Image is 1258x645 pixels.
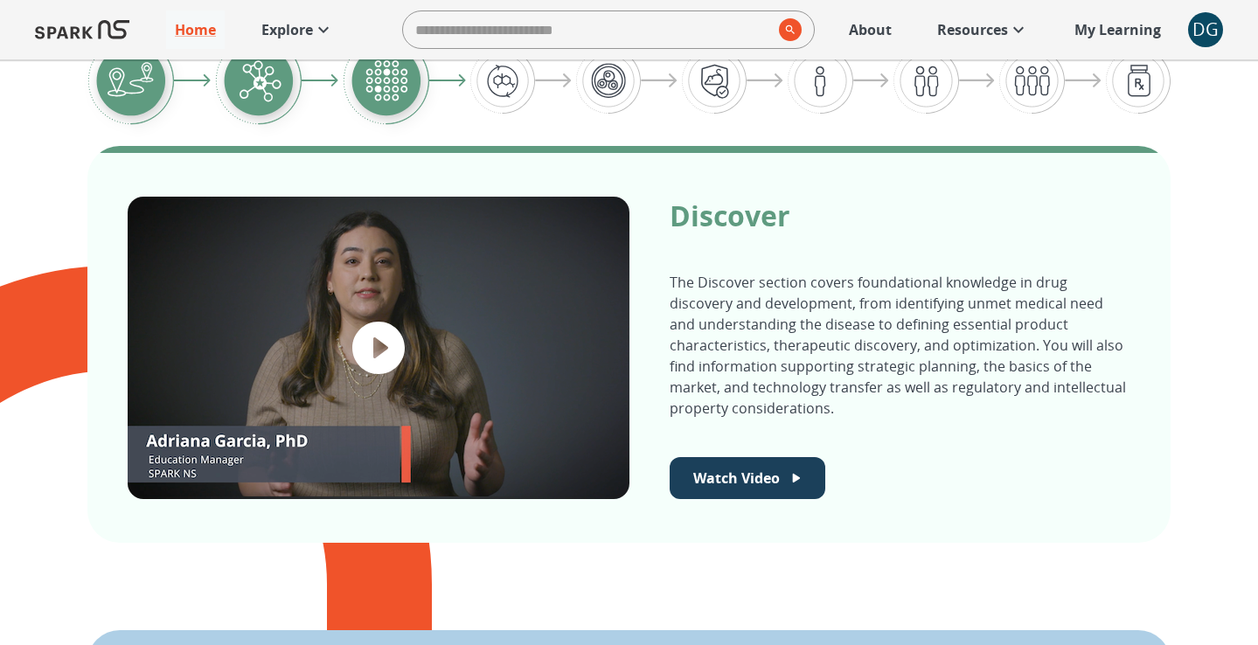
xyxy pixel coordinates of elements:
[772,11,802,48] button: search
[693,468,780,489] p: Watch Video
[747,73,783,88] img: arrow-right
[928,10,1038,49] a: Resources
[535,73,572,88] img: arrow-right
[959,73,996,88] img: arrow-right
[175,19,216,40] p: Home
[35,9,129,51] img: Logo of SPARK at Stanford
[840,10,900,49] a: About
[849,19,892,40] p: About
[937,19,1008,40] p: Resources
[87,37,1171,125] div: Graphic showing the progression through the Discover, Develop, and Deliver pipeline, highlighting...
[261,19,313,40] p: Explore
[670,272,1131,419] p: The Discover section covers foundational knowledge in drug discovery and development, from identi...
[429,74,466,87] img: arrow-right
[1188,12,1223,47] button: account of current user
[670,457,825,499] button: Watch Welcome Video
[670,197,1131,234] p: Discover
[302,74,338,87] img: arrow-right
[174,74,211,87] img: arrow-right
[340,309,417,386] button: play video
[166,10,225,49] a: Home
[641,73,678,88] img: arrow-right
[853,73,890,88] img: arrow-right
[1188,12,1223,47] div: DG
[1066,10,1171,49] a: My Learning
[253,10,343,49] a: Explore
[1074,19,1161,40] p: My Learning
[128,197,629,499] div: Logo of SPARK NS, featuring the words "Discover: Drug Discovery and Early Planning"
[1065,73,1102,88] img: arrow-right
